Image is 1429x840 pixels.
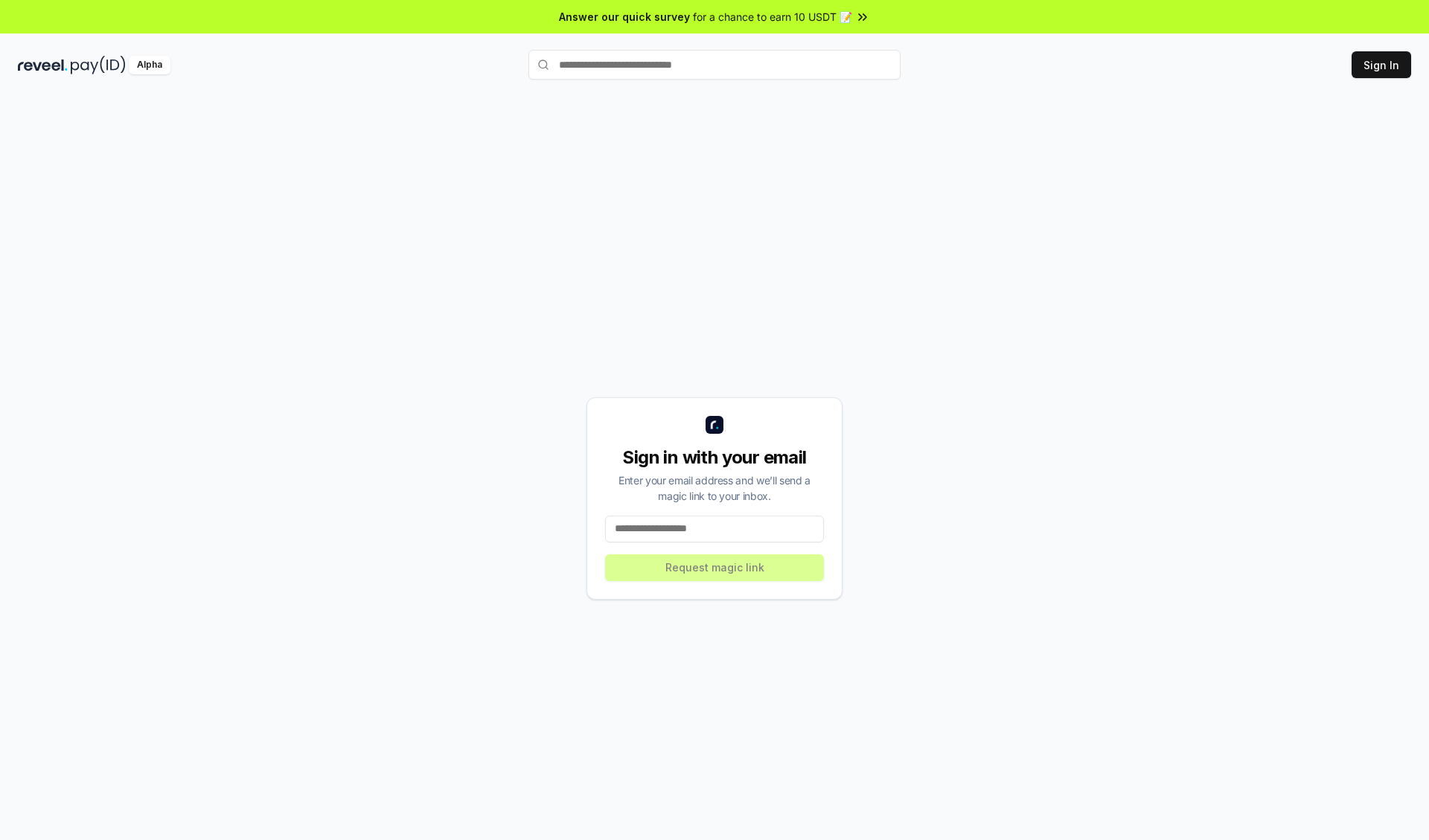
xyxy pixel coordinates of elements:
div: Alpha [129,56,170,74]
span: for a chance to earn 10 USDT 📝 [693,9,852,25]
button: Sign In [1352,51,1411,78]
img: reveel_dark [18,56,68,74]
img: logo_small [706,416,723,434]
span: Answer our quick survey [559,9,690,25]
img: pay_id [71,56,126,74]
div: Sign in with your email [605,446,824,469]
div: Enter your email address and we’ll send a magic link to your inbox. [605,472,824,504]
